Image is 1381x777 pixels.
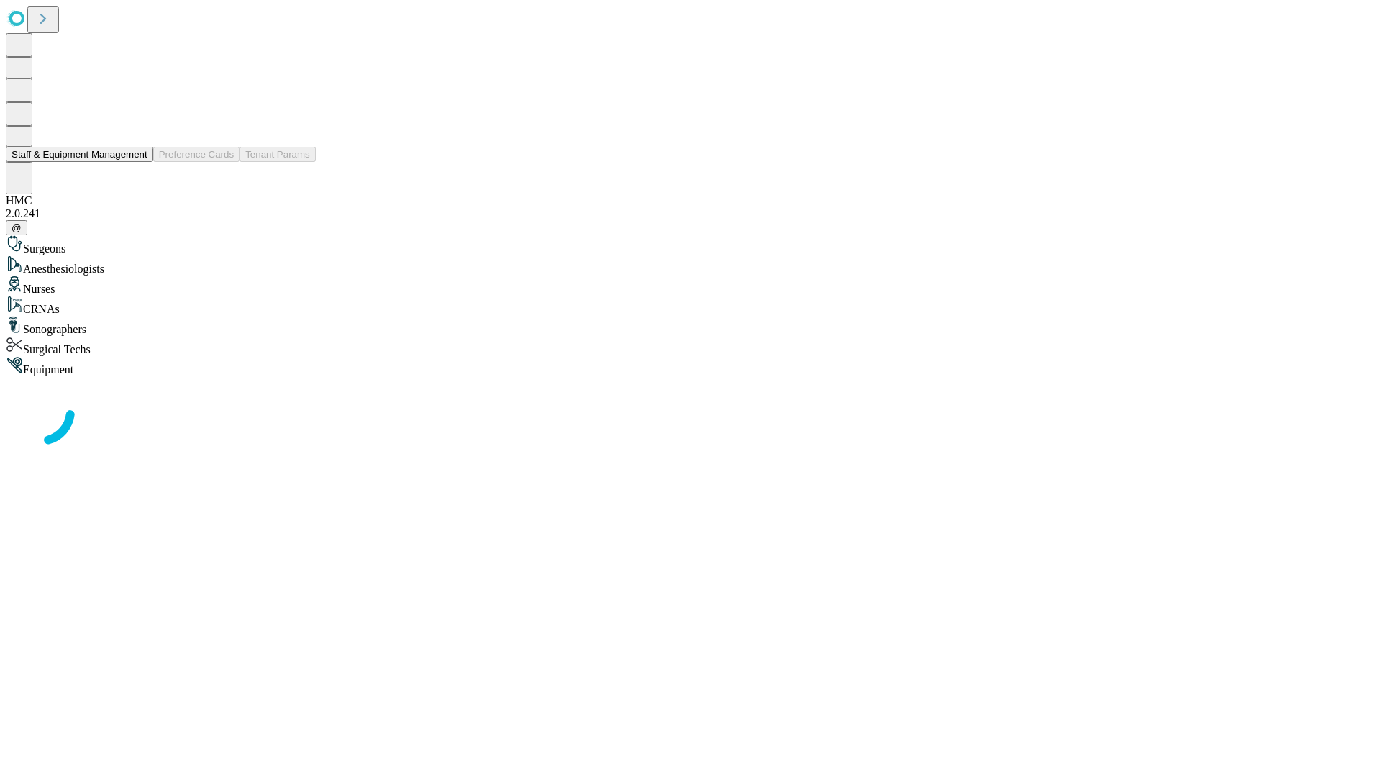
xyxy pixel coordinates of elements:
[12,222,22,233] span: @
[6,316,1375,336] div: Sonographers
[6,220,27,235] button: @
[6,356,1375,376] div: Equipment
[6,235,1375,255] div: Surgeons
[240,147,316,162] button: Tenant Params
[153,147,240,162] button: Preference Cards
[6,207,1375,220] div: 2.0.241
[6,296,1375,316] div: CRNAs
[6,194,1375,207] div: HMC
[6,276,1375,296] div: Nurses
[6,336,1375,356] div: Surgical Techs
[6,147,153,162] button: Staff & Equipment Management
[6,255,1375,276] div: Anesthesiologists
